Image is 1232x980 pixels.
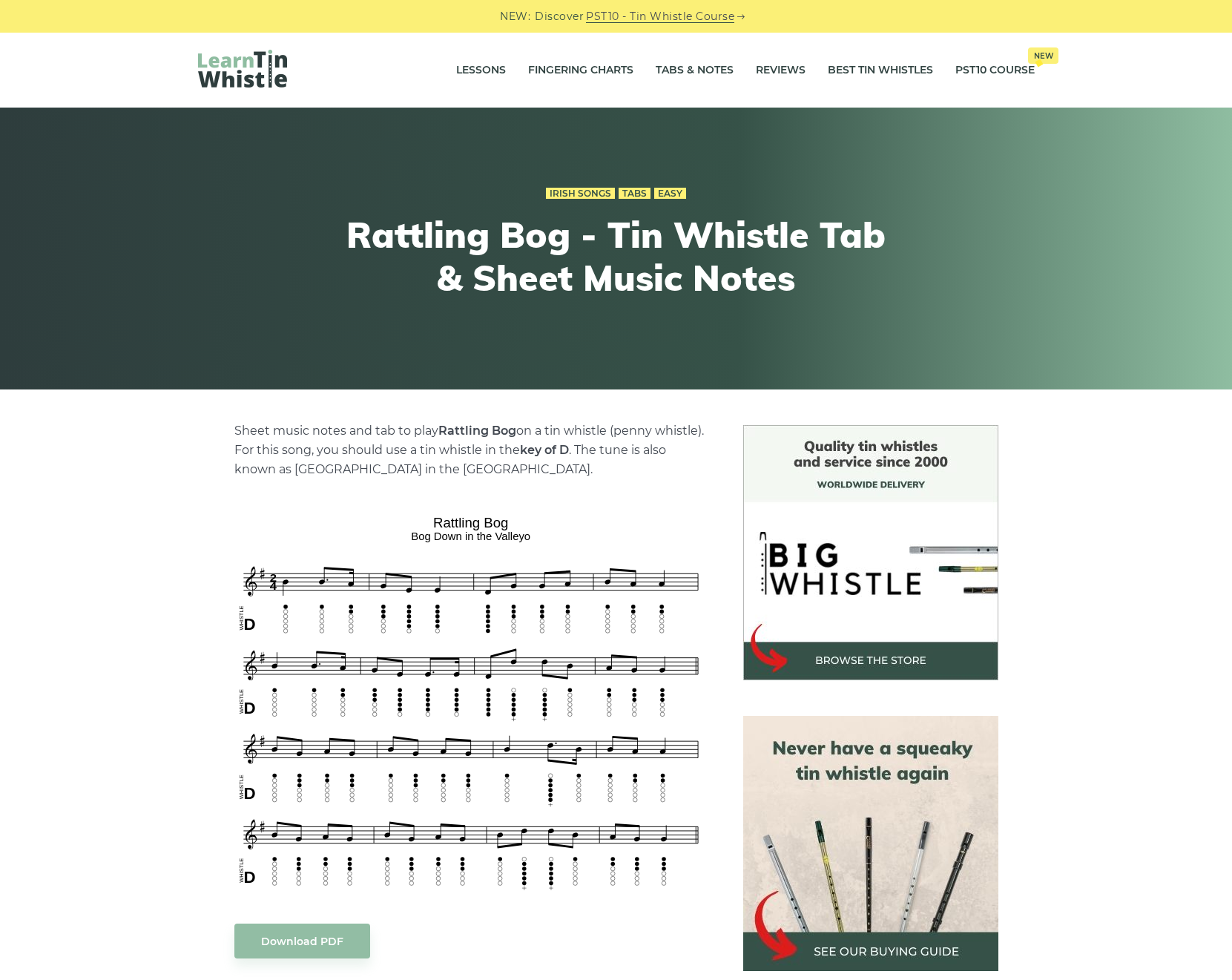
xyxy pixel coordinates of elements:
a: Download PDF [234,924,370,958]
a: Fingering Charts [528,52,633,89]
strong: key of D [520,443,569,457]
p: Sheet music notes and tab to play on a tin whistle (penny whistle). For this song, you should use... [234,421,708,479]
img: LearnTinWhistle.com [198,50,287,88]
img: BigWhistle Tin Whistle Store [743,425,998,680]
a: Tabs & Notes [656,52,734,89]
a: Lessons [456,52,506,89]
a: Best Tin Whistles [828,52,933,89]
a: Easy [654,188,686,200]
img: Rattling Bog Tin Whistle Tab & Sheet Music [234,510,708,894]
a: Irish Songs [546,188,615,200]
a: Tabs [619,188,650,200]
h1: Rattling Bog - Tin Whistle Tab & Sheet Music Notes [343,214,889,299]
a: PST10 CourseNew [955,52,1035,89]
img: tin whistle buying guide [743,716,998,971]
span: New [1028,47,1058,64]
strong: Rattling Bog [438,424,516,438]
a: Reviews [756,52,806,89]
